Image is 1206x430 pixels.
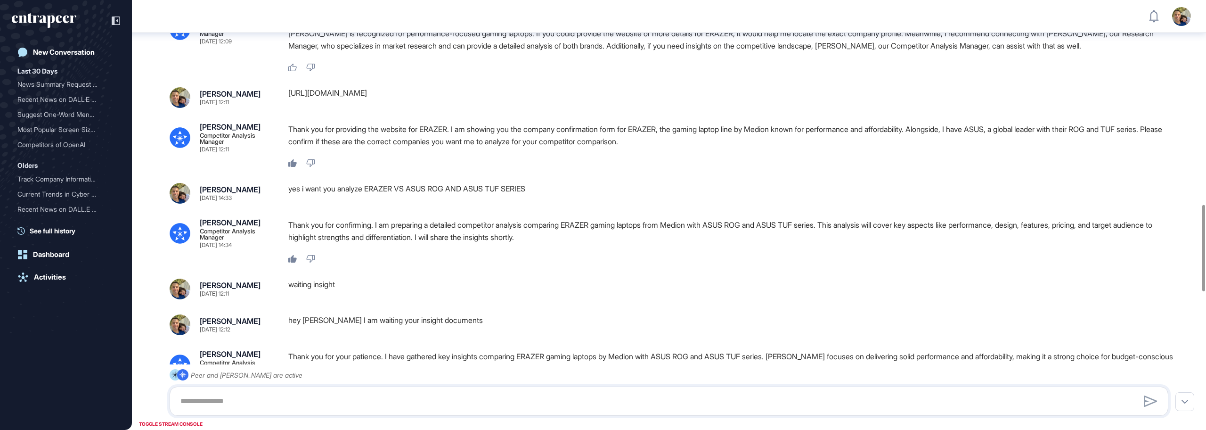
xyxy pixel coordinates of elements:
div: [DATE] 12:11 [200,291,229,297]
div: Activities [34,273,66,281]
a: See full history [17,226,120,236]
div: Last 30 Days [17,66,57,77]
img: 6814c6b634e6c13921c780ad.png [170,87,190,108]
div: [PERSON_NAME] [200,350,261,358]
div: entrapeer-logo [12,13,76,28]
div: [PERSON_NAME] [200,90,261,98]
div: waiting insight [288,279,1176,299]
p: Thank you for your patience. I have gathered key insights comparing ERAZER gaming laptops by Medi... [288,350,1176,387]
div: Most Popular Screen Sizes... [17,122,107,137]
span: See full history [30,226,75,236]
div: [PERSON_NAME] [200,219,261,226]
div: [DATE] 12:11 [200,147,229,152]
div: [DATE] 12:11 [200,99,229,105]
div: Track Company Information... [17,172,107,187]
div: TOGGLE STREAM CONSOLE [137,418,205,430]
div: Competitor Analysis Manager [200,228,273,240]
img: 6814c6b634e6c13921c780ad.png [170,314,190,335]
div: Suggest One-Word Menu Names for Execu-Flow Page [17,107,114,122]
div: Most Popular Screen Sizes in 2025 [17,122,114,137]
div: Competitor Analysis Manager [200,360,273,372]
p: Thank you for confirming. I am preparing a detailed competitor analysis comparing ERAZER gaming l... [288,219,1176,243]
div: Track Company Information for Gartner [17,172,114,187]
div: Peer and [PERSON_NAME] are active [191,369,302,381]
div: Dashboard [33,250,69,259]
div: Current Trends in Cyber S... [17,187,107,202]
div: yes i want you analyze ERAZER VS ASUS ROG AND ASUS TUF SERIES [288,183,1176,204]
div: Competitors of OpenAI [17,137,107,152]
div: [PERSON_NAME] [200,123,261,131]
p: I see you want a comparison between ERAZER and ASUS gaming laptops. Since there are two companies... [288,15,1176,52]
div: New Conversation [33,48,95,57]
div: [PERSON_NAME] [200,186,261,193]
a: Dashboard [12,245,120,264]
div: [URL][DOMAIN_NAME] [288,87,1176,108]
div: Current Trends in Cyber Security Analysis [17,187,114,202]
div: Competitors of OpenAI [17,217,114,232]
div: [PERSON_NAME] [200,281,261,289]
a: New Conversation [12,43,120,62]
div: [DATE] 14:34 [200,242,232,248]
img: 6814c6b634e6c13921c780ad.png [170,183,190,204]
div: Suggest One-Word Menu Nam... [17,107,107,122]
a: Activities [12,268,120,287]
div: Competitors of OpenAI [17,137,114,152]
div: hey [PERSON_NAME] I am waiting your insight documents [288,314,1176,335]
div: Recent News on DALL·E fro... [17,92,107,107]
div: [DATE] 14:33 [200,195,232,201]
div: [DATE] 12:12 [200,327,230,332]
div: Recent News on DALL.E fro... [17,202,107,217]
div: Competitor Analysis Manager [200,132,273,145]
div: Recent News on DALL·E from the Past Two Months [17,92,114,107]
div: [DATE] 12:09 [200,39,232,44]
div: Competitor Analysis Manager [200,25,273,37]
div: Recent News on DALL.E from the Past Two Months [17,202,114,217]
img: 6814c6b634e6c13921c780ad.png [170,279,190,299]
div: News Summary Request for Last Month [17,77,114,92]
div: Competitors of OpenAI [17,217,107,232]
div: [PERSON_NAME] [200,317,261,325]
div: Olders [17,160,38,171]
div: News Summary Request for ... [17,77,107,92]
img: user-avatar [1172,7,1191,26]
p: Thank you for providing the website for ERAZER. I am showing you the company confirmation form fo... [288,123,1176,148]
